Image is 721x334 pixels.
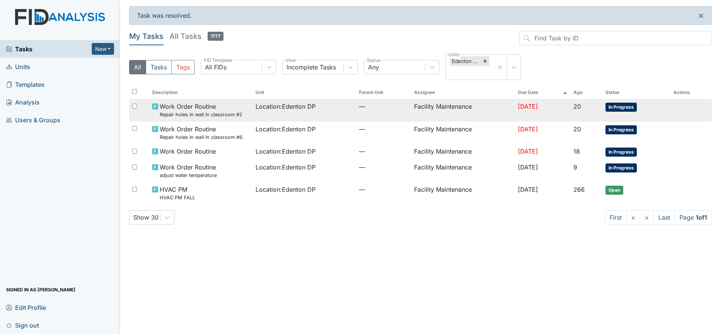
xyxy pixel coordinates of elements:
input: Find Task by ID [519,31,712,45]
th: Toggle SortBy [253,86,356,99]
th: Toggle SortBy [356,86,411,99]
span: [DATE] [518,148,538,155]
span: Work Order Routine [160,147,216,156]
span: — [359,125,408,134]
span: In Progress [605,103,637,112]
th: Toggle SortBy [570,86,602,99]
button: × [690,6,712,25]
button: Tags [171,60,195,74]
span: Location : Edenton DP [256,163,316,172]
span: Work Order Routine Repair holes in wall in classroom #2 [160,102,242,118]
span: HVAC PM HVAC PM FALL [160,185,195,201]
div: Edenton DP [450,56,481,66]
a: First [605,210,627,225]
th: Toggle SortBy [149,86,253,99]
span: In Progress [605,125,637,134]
span: In Progress [605,163,637,172]
td: Facility Maintenance [411,160,515,182]
div: All FIDs [205,63,226,72]
span: Page [675,210,712,225]
span: — [359,102,408,111]
span: 9 [573,163,577,171]
span: Location : Edenton DP [256,185,316,194]
a: Last [653,210,675,225]
input: Toggle All Rows Selected [132,89,137,94]
div: Incomplete Tasks [287,63,336,72]
h5: All Tasks [169,31,223,42]
span: [DATE] [518,186,538,193]
a: > [640,210,654,225]
a: < [626,210,640,225]
span: — [359,163,408,172]
span: × [698,10,704,21]
small: Repair holes in wall in classroom #6. [160,134,244,141]
td: Facility Maintenance [411,182,515,204]
span: Users & Groups [6,114,60,126]
span: Work Order Routine Repair holes in wall in classroom #6. [160,125,244,141]
span: Sign out [6,319,39,331]
div: Task was resolved. [129,6,712,25]
th: Actions [670,86,708,99]
div: Type filter [129,60,195,74]
small: HVAC PM FALL [160,194,195,201]
a: Tasks [6,45,92,54]
button: Tasks [146,60,172,74]
nav: task-pagination [605,210,712,225]
span: Open [605,186,623,195]
button: New [92,43,114,55]
span: 20 [573,125,581,133]
span: 1777 [208,32,223,41]
strong: 1 of 1 [696,214,707,221]
span: Signed in as [PERSON_NAME] [6,284,75,296]
small: adjust water temperature [160,172,217,179]
span: Location : Edenton DP [256,125,316,134]
small: Repair holes in wall in classroom #2 [160,111,242,118]
span: Edit Profile [6,302,46,313]
span: [DATE] [518,125,538,133]
h5: My Tasks [129,31,163,42]
div: Show 30 [133,213,159,222]
span: 18 [573,148,580,155]
span: Templates [6,78,45,90]
td: Facility Maintenance [411,122,515,144]
td: Facility Maintenance [411,99,515,121]
span: [DATE] [518,163,538,171]
span: Location : Edenton DP [256,102,316,111]
span: — [359,147,408,156]
div: Any [368,63,379,72]
span: 266 [573,186,585,193]
th: Toggle SortBy [515,86,571,99]
span: [DATE] [518,103,538,110]
span: Analysis [6,96,40,108]
span: In Progress [605,148,637,157]
td: Facility Maintenance [411,144,515,160]
th: Assignee [411,86,515,99]
span: Work Order Routine adjust water temperature [160,163,217,179]
span: — [359,185,408,194]
span: Location : Edenton DP [256,147,316,156]
button: All [129,60,146,74]
span: 20 [573,103,581,110]
span: Units [6,61,30,72]
th: Toggle SortBy [602,86,671,99]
